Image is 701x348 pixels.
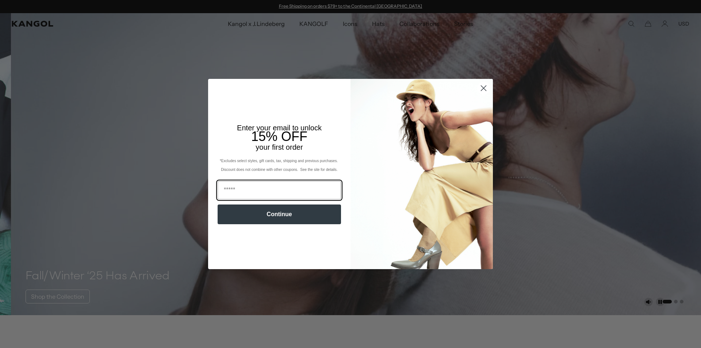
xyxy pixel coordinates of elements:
[218,204,341,224] button: Continue
[477,82,490,95] button: Close dialog
[256,143,303,151] span: your first order
[237,124,322,132] span: Enter your email to unlock
[350,79,493,269] img: 93be19ad-e773-4382-80b9-c9d740c9197f.jpeg
[251,129,307,144] span: 15% OFF
[218,181,341,199] input: Email
[220,159,339,172] span: *Excludes select styles, gift cards, tax, shipping and previous purchases. Discount does not comb...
